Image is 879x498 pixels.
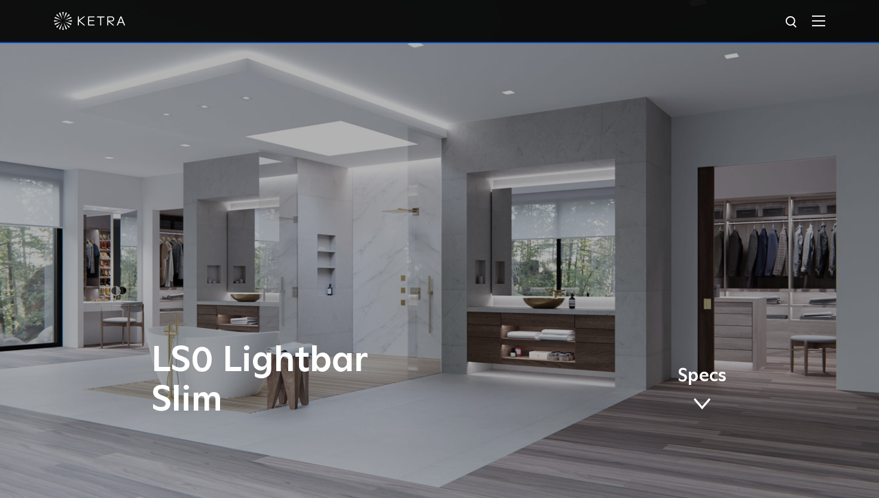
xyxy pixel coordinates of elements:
[812,15,825,26] img: Hamburger%20Nav.svg
[785,15,799,30] img: search icon
[151,341,489,420] h1: LS0 Lightbar Slim
[54,12,126,30] img: ketra-logo-2019-white
[677,368,727,414] a: Specs
[677,368,727,385] span: Specs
